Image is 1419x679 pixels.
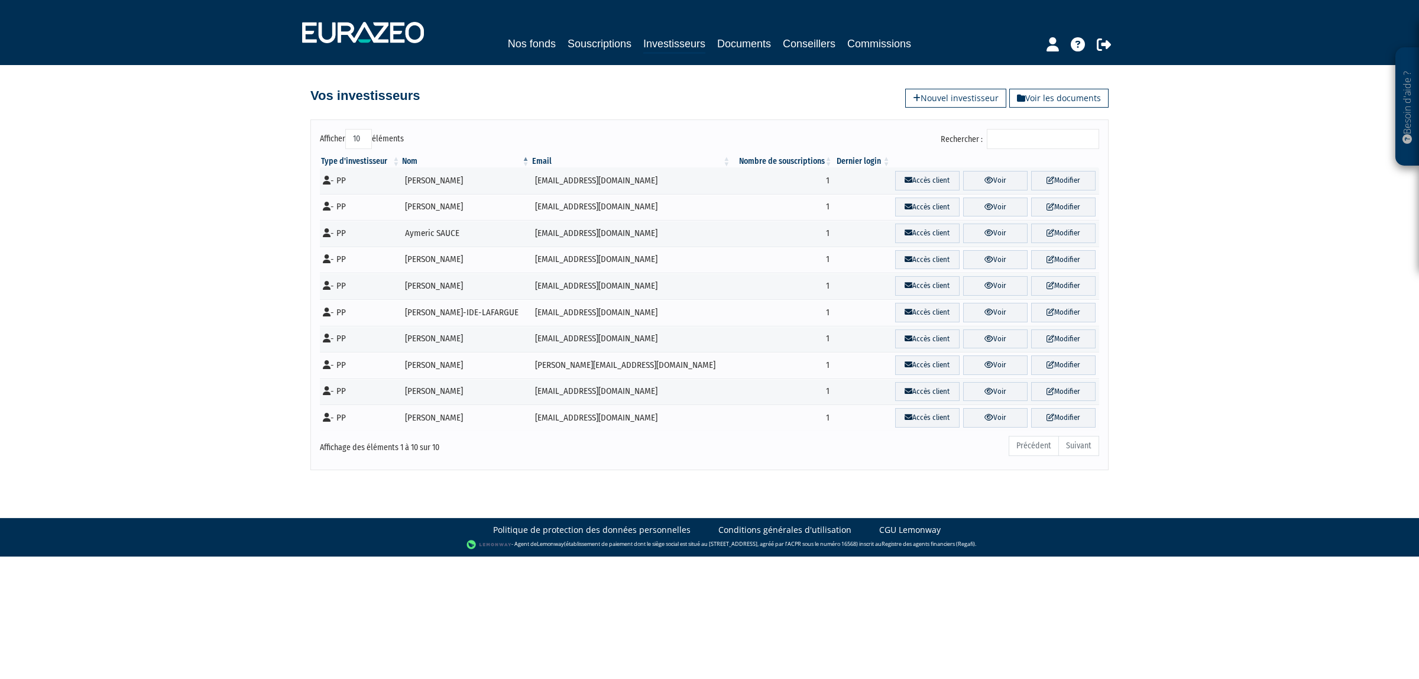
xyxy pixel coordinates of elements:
a: Voir [963,355,1028,375]
td: 1 [731,405,833,431]
p: Besoin d'aide ? [1401,54,1414,160]
td: - PP [320,405,401,431]
a: Voir [963,250,1028,270]
td: [EMAIL_ADDRESS][DOMAIN_NAME] [531,299,732,326]
a: Accès client [895,276,960,296]
td: - PP [320,167,401,194]
th: Email : activer pour trier la colonne par ordre croissant [531,156,732,167]
td: [PERSON_NAME] [401,247,530,273]
a: Modifier [1031,276,1096,296]
th: Nom : activer pour trier la colonne par ordre d&eacute;croissant [401,156,530,167]
label: Rechercher : [941,129,1099,149]
img: 1732889491-logotype_eurazeo_blanc_rvb.png [302,22,424,43]
td: [PERSON_NAME] [401,194,530,221]
select: Afficheréléments [345,129,372,149]
a: Voir [963,224,1028,243]
td: - PP [320,379,401,405]
td: - PP [320,247,401,273]
a: Voir [963,198,1028,217]
td: [EMAIL_ADDRESS][DOMAIN_NAME] [531,167,732,194]
a: Modifier [1031,224,1096,243]
a: Modifier [1031,382,1096,402]
td: - PP [320,352,401,379]
td: 1 [731,273,833,299]
a: Nos fonds [508,35,556,52]
a: Modifier [1031,303,1096,322]
a: Politique de protection des données personnelles [493,524,691,536]
a: Accès client [895,171,960,190]
a: Modifier [1031,171,1096,190]
td: - PP [320,194,401,221]
td: [PERSON_NAME] [401,405,530,431]
td: 1 [731,352,833,379]
th: Nombre de souscriptions : activer pour trier la colonne par ordre croissant [731,156,833,167]
td: [PERSON_NAME] [401,326,530,353]
th: &nbsp; [892,156,1099,167]
th: Type d'investisseur : activer pour trier la colonne par ordre croissant [320,156,401,167]
a: Accès client [895,250,960,270]
a: Modifier [1031,408,1096,428]
td: 1 [731,299,833,326]
a: Voir [963,329,1028,349]
a: Commissions [847,35,911,52]
a: Voir [963,171,1028,190]
td: - PP [320,326,401,353]
td: [EMAIL_ADDRESS][DOMAIN_NAME] [531,247,732,273]
a: Souscriptions [568,35,631,52]
input: Rechercher : [987,129,1099,149]
td: [EMAIL_ADDRESS][DOMAIN_NAME] [531,326,732,353]
td: [PERSON_NAME] [401,273,530,299]
td: [PERSON_NAME] [401,379,530,405]
a: Voir [963,303,1028,322]
a: Voir les documents [1009,89,1109,108]
a: Accès client [895,382,960,402]
a: Accès client [895,303,960,322]
a: Accès client [895,329,960,349]
label: Afficher éléments [320,129,404,149]
a: Voir [963,408,1028,428]
td: [EMAIL_ADDRESS][DOMAIN_NAME] [531,379,732,405]
a: Accès client [895,408,960,428]
a: Modifier [1031,329,1096,349]
a: Investisseurs [643,35,705,54]
td: - PP [320,299,401,326]
td: Aymeric SAUCE [401,220,530,247]
td: 1 [731,194,833,221]
td: 1 [731,247,833,273]
img: logo-lemonway.png [466,539,512,551]
a: Conseillers [783,35,835,52]
td: [PERSON_NAME]-IDE-LAFARGUE [401,299,530,326]
td: 1 [731,326,833,353]
td: 1 [731,167,833,194]
h4: Vos investisseurs [310,89,420,103]
a: Voir [963,382,1028,402]
a: CGU Lemonway [879,524,941,536]
td: [EMAIL_ADDRESS][DOMAIN_NAME] [531,194,732,221]
a: Registre des agents financiers (Regafi) [882,540,975,548]
a: Lemonway [537,540,564,548]
td: - PP [320,273,401,299]
td: 1 [731,220,833,247]
td: [PERSON_NAME] [401,352,530,379]
a: Modifier [1031,250,1096,270]
td: 1 [731,379,833,405]
th: Dernier login : activer pour trier la colonne par ordre croissant [834,156,892,167]
a: Nouvel investisseur [905,89,1006,108]
a: Accès client [895,198,960,217]
a: Accès client [895,224,960,243]
td: [EMAIL_ADDRESS][DOMAIN_NAME] [531,405,732,431]
td: [EMAIL_ADDRESS][DOMAIN_NAME] [531,220,732,247]
div: Affichage des éléments 1 à 10 sur 10 [320,435,634,454]
a: Voir [963,276,1028,296]
td: [EMAIL_ADDRESS][DOMAIN_NAME] [531,273,732,299]
a: Conditions générales d'utilisation [718,524,851,536]
div: - Agent de (établissement de paiement dont le siège social est situé au [STREET_ADDRESS], agréé p... [12,539,1407,551]
td: [PERSON_NAME][EMAIL_ADDRESS][DOMAIN_NAME] [531,352,732,379]
td: [PERSON_NAME] [401,167,530,194]
a: Modifier [1031,355,1096,375]
td: - PP [320,220,401,247]
a: Accès client [895,355,960,375]
a: Documents [717,35,771,52]
a: Modifier [1031,198,1096,217]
